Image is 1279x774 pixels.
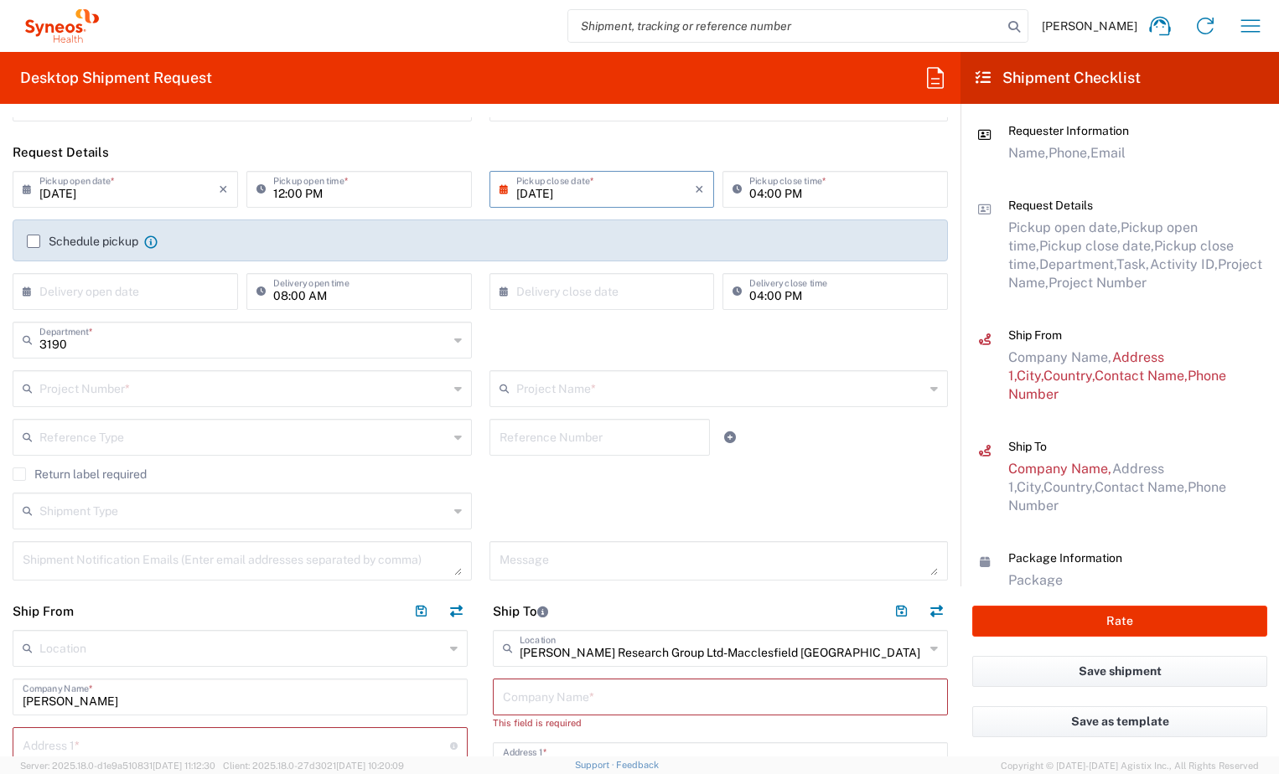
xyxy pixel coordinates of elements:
span: Company Name, [1008,461,1112,477]
h2: Request Details [13,144,109,161]
button: Save shipment [972,656,1267,687]
span: Requester Information [1008,124,1129,137]
label: Return label required [13,467,147,481]
span: Copyright © [DATE]-[DATE] Agistix Inc., All Rights Reserved [1001,758,1259,773]
span: Pickup close date, [1039,238,1154,254]
span: Country, [1043,368,1095,384]
span: [DATE] 11:12:30 [153,761,215,771]
h2: Desktop Shipment Request [20,68,212,88]
span: City, [1017,479,1043,495]
h2: Shipment Checklist [976,68,1141,88]
a: Feedback [616,760,659,770]
span: Company Name, [1008,349,1112,365]
span: Request Details [1008,199,1093,212]
span: Email [1090,145,1126,161]
span: Department, [1039,256,1116,272]
span: Ship From [1008,328,1062,342]
span: Ship To [1008,440,1047,453]
span: Server: 2025.18.0-d1e9a510831 [20,761,215,771]
label: Schedule pickup [27,235,138,248]
input: Shipment, tracking or reference number [568,10,1002,42]
span: City, [1017,368,1043,384]
i: × [695,176,704,203]
span: Activity ID, [1150,256,1218,272]
span: Pickup open date, [1008,219,1121,235]
button: Save as template [972,706,1267,737]
div: This field is required [493,715,948,730]
span: Contact Name, [1095,368,1188,384]
span: [DATE] 10:20:09 [336,761,404,771]
span: Phone, [1049,145,1090,161]
button: Rate [972,606,1267,637]
span: Package 1: [1008,572,1063,606]
span: Country, [1043,479,1095,495]
h2: Ship From [13,603,74,620]
span: Client: 2025.18.0-27d3021 [223,761,404,771]
span: [PERSON_NAME] [1042,18,1137,34]
span: Package Information [1008,551,1122,565]
h2: Ship To [493,603,548,620]
span: Project Number [1049,275,1147,291]
span: Task, [1116,256,1150,272]
a: Add Reference [718,426,742,449]
span: Contact Name, [1095,479,1188,495]
a: Support [575,760,617,770]
span: Name, [1008,145,1049,161]
i: × [219,176,228,203]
